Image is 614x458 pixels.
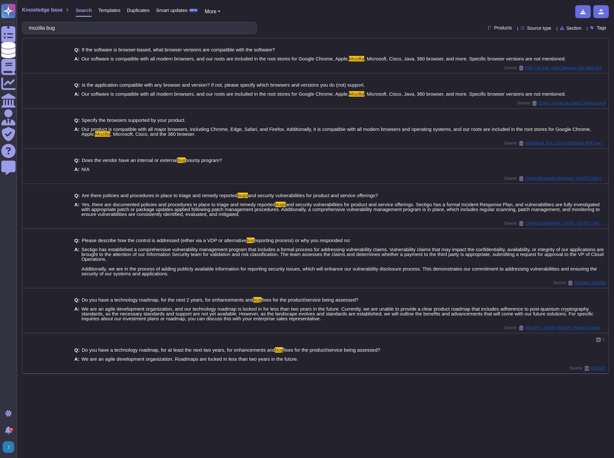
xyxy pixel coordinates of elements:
span: 0 [602,338,605,342]
span: reporting process) or why you responded no: [255,238,351,243]
span: Search [76,8,92,13]
span: HECVAT [591,366,606,370]
b: Q: [74,297,80,302]
mark: Mozilla [349,91,364,97]
b: A: [74,202,79,217]
span: , Microsoft, Cisco, and the 360 browser. [110,131,195,137]
span: We are an agile development organization, and our technology roadmap is locked in for less than t... [81,306,593,321]
b: Q: [74,158,80,163]
span: Sectigo has established a comprehensive vulnerability management program that includes a formal p... [81,247,604,276]
span: Products [494,26,512,30]
span: We are an agile development organization. Roadmaps are locked in less than two years in the future. [81,356,298,362]
span: fixes for the product/service being assessed? [261,297,358,303]
span: Do you have a technology roadmap, for at least the next two years, for enhancements and [82,347,275,353]
span: CPA [GEOGRAPHIC_DATA] / [DATE] CPA [GEOGRAPHIC_DATA] VRA Questionnaire Sectigo Copy [525,221,606,225]
b: A: [74,167,79,172]
span: Please describe how the control is addressed (either via a VDP or alternative [82,238,247,243]
mark: bug [253,297,261,303]
span: Source: [504,221,606,226]
b: Q: [74,82,80,87]
span: and security vulnerabilities for product and service offerings. Sectigo has a formal Incident Res... [81,202,600,217]
span: Our product is compatible with all major browsers, including Chrome, Edge, Safari, and Firefox. A... [81,126,591,137]
span: Source: [553,280,606,285]
mark: Mozilla [95,131,110,137]
span: Source: [504,325,606,330]
b: A: [74,127,79,136]
mark: Mozilla [349,56,364,61]
span: Specify the browsers supported by your product. [82,117,186,123]
mark: bug [275,347,283,353]
b: A: [74,306,79,321]
b: A: [74,91,79,96]
span: Section [566,26,582,30]
span: Duplicates [127,8,150,13]
span: Source: [504,176,606,181]
span: Our software is compatible with all modern browsers, and our roots are included in the root store... [81,91,349,97]
b: Q: [74,47,80,52]
span: bounty program? [185,157,222,163]
span: Yes, there are documented policies and procedures in place to triage and remedy reported [81,202,275,207]
span: Cosun / Kopie van SaaS Checklist v4.4 [538,101,606,105]
span: More [205,9,216,14]
b: A: [74,56,79,61]
span: Tags [597,26,606,30]
span: , Microsoft, Cisco, Java, 360 browser, and more. Specific browser versions are not mentioned. [364,91,566,97]
span: HECVAT / [DATE] HECVAT Vendor Questionnaire blank Copy [525,326,606,330]
span: Are there policies and procedures in place to triage and remedy reported [82,193,238,198]
div: BETA [189,8,198,12]
span: Source: [517,101,606,106]
button: More [205,8,220,16]
b: A: [74,357,79,361]
span: Datasite / Datasite [574,281,606,285]
mark: bugs [275,202,286,207]
b: Q: [74,347,80,352]
span: Knowledge base [22,7,63,13]
span: If the software is browser-based, what browser versions are compatible with the software? [82,47,275,52]
span: Smart updates [156,8,188,13]
mark: bug [177,157,185,163]
div: 9+ [9,428,13,431]
b: Q: [74,193,80,198]
span: Is the application compatible with any browser and version? If not, please specify which browsers... [82,82,365,88]
span: United Wholesale Mortgage / [DATE] UWM test Copy [525,176,606,180]
span: Source type [527,26,551,30]
span: Source: [570,366,606,371]
span: Our software is compatible with all modern browsers, and our roots are included in the root store... [81,56,349,61]
input: Search a question or template... [26,22,250,34]
mark: bug [247,238,255,243]
b: Q: [74,118,80,122]
span: , Microsoft, Cisco, Java, 360 browser, and more. Specific browser versions are not mentioned. [364,56,566,61]
mark: bugs [238,193,248,198]
span: Source: [504,65,606,70]
span: FNZ (UK) Ltd. / Due Diligence Doc Main [DATE] v8 (1) [525,66,606,70]
span: Does the vendor have an internal or external [82,157,177,163]
span: Source: [504,141,606,146]
b: A: [74,247,79,276]
span: N/A [81,166,90,172]
span: H&R Block Test / 2024 H&R Block RFP Questionnaire Form [525,141,606,145]
b: Q: [74,238,80,243]
span: Do you have a technology roadmap, for the next 2 years, for enhancements and [82,297,253,303]
button: user [1,440,19,454]
img: user [3,441,14,453]
span: fixes for the product/service being assessed? [283,347,380,353]
span: and security vulnerabilities for product and service offerings? [248,193,378,198]
span: Templates [98,8,120,13]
